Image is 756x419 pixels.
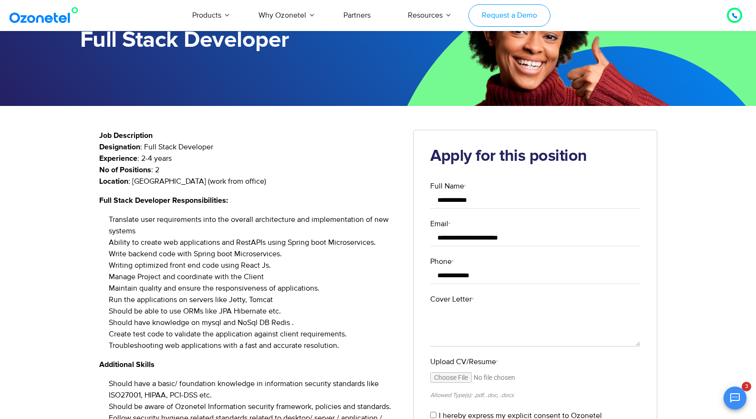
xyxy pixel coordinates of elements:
[109,340,399,351] li: Troubleshooting web applications with a fast and accurate resolution.
[724,387,746,409] button: Open chat
[430,147,640,166] h2: Apply for this position
[99,178,128,185] strong: Location
[430,256,640,267] label: Phone
[430,356,640,367] label: Upload CV/Resume
[430,391,514,399] small: Allowed Type(s): .pdf, .doc, .docx
[742,382,751,391] span: 3
[109,305,399,317] li: Should be able to use ORMs like JPA Hibernate etc.
[109,248,399,260] li: Write backend code with Spring boot Microservices.
[99,166,151,174] strong: No of Positions
[99,141,399,187] p: : Full Stack Developer : 2-4 years : 2 : [GEOGRAPHIC_DATA] (work from office)
[99,143,140,151] strong: Designation
[99,155,137,162] strong: Experience
[109,401,399,412] li: Should be aware of Ozonetel Information security framework, policies and standards.
[430,218,640,230] label: Email
[109,294,399,305] li: Run the applications on servers like Jetty, Tomcat
[80,27,378,53] h1: Full Stack Developer
[99,361,155,368] strong: Additional Skills
[430,293,640,305] label: Cover Letter
[468,4,550,27] a: Request a Demo
[109,378,399,401] li: Should have a basic/ foundation knowledge in information security standards like ISO27001, HIPAA,...
[99,132,153,139] strong: Job Description
[99,197,228,204] strong: Full Stack Developer Responsibilities:
[109,317,399,328] li: Should have knowledge on mysql and NoSql DB Redis .
[109,214,399,237] li: Translate user requirements into the overall architecture and implementation of new systems
[430,180,640,192] label: Full Name
[109,283,399,294] li: Maintain quality and ensure the responsiveness of applications.
[109,237,399,248] li: Ability to create web applications and RestAPIs using Spring boot Microservices.
[109,260,399,271] li: Writing optimized front end code using React Js.
[109,328,399,340] li: Create test code to validate the application against client requirements.
[109,271,399,283] li: Manage Project and coordinate with the Client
